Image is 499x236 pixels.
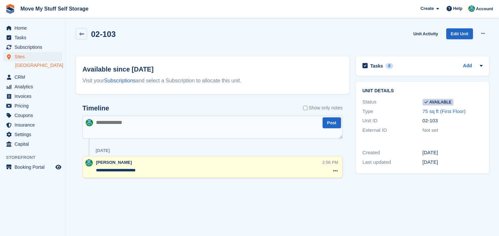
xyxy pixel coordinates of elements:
[5,4,15,14] img: stora-icon-8386f47178a22dfd0bd8f6a31ec36ba5ce8667c1dd55bd0f319d3a0aa187defe.svg
[54,163,62,171] a: Preview store
[3,111,62,120] a: menu
[3,43,62,52] a: menu
[303,104,307,111] input: Show only notes
[3,162,62,172] a: menu
[422,108,466,114] a: 75 sq ft (First Floor)
[476,6,493,12] span: Account
[3,139,62,149] a: menu
[96,160,132,165] span: [PERSON_NAME]
[422,159,483,166] div: [DATE]
[96,148,110,153] div: [DATE]
[421,5,434,12] span: Create
[422,99,453,105] span: Available
[323,117,341,128] button: Post
[82,104,109,112] h2: Timeline
[15,162,54,172] span: Booking Portal
[463,62,472,70] a: Add
[370,63,383,69] h2: Tasks
[85,159,93,166] img: Dan
[3,120,62,130] a: menu
[15,33,54,42] span: Tasks
[15,92,54,101] span: Invoices
[15,130,54,139] span: Settings
[15,111,54,120] span: Coupons
[303,104,343,111] label: Show only notes
[322,159,338,165] div: 2:56 PM
[386,63,393,69] div: 0
[3,33,62,42] a: menu
[3,23,62,33] a: menu
[18,3,91,14] a: Move My Stuff Self Storage
[362,98,422,106] div: Status
[82,64,343,74] h2: Available since [DATE]
[15,82,54,91] span: Analytics
[15,52,54,61] span: Sites
[3,73,62,82] a: menu
[362,108,422,115] div: Type
[15,101,54,110] span: Pricing
[3,130,62,139] a: menu
[82,77,343,85] div: Visit your and select a Subscription to allocate this unit.
[3,82,62,91] a: menu
[446,28,473,39] a: Edit Unit
[3,101,62,110] a: menu
[422,127,483,134] div: Not set
[362,117,422,125] div: Unit ID
[15,73,54,82] span: CRM
[362,127,422,134] div: External ID
[422,117,483,125] div: 02-103
[15,120,54,130] span: Insurance
[86,119,93,126] img: Dan
[6,154,66,161] span: Storefront
[15,62,62,69] a: [GEOGRAPHIC_DATA]
[3,52,62,61] a: menu
[15,139,54,149] span: Capital
[362,149,422,157] div: Created
[15,43,54,52] span: Subscriptions
[362,159,422,166] div: Last updated
[3,92,62,101] a: menu
[104,78,136,83] a: Subscriptions
[91,30,116,39] h2: 02-103
[362,88,483,94] h2: Unit details
[411,28,441,39] a: Unit Activity
[15,23,54,33] span: Home
[453,5,462,12] span: Help
[422,149,483,157] div: [DATE]
[468,5,475,12] img: Dan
